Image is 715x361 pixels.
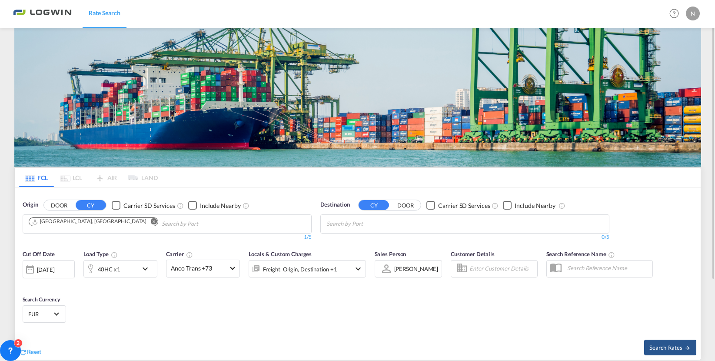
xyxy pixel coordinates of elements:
span: Search Reference Name [546,251,615,257]
md-icon: icon-refresh [19,348,27,356]
button: DOOR [390,201,421,211]
button: CY [76,200,106,210]
md-checkbox: Checkbox No Ink [503,201,555,210]
md-icon: Your search will be saved by the below given name [608,251,615,258]
input: Chips input. [326,217,409,231]
md-select: Sales Person: Nora Karau [393,262,439,275]
md-chips-wrap: Chips container with autocompletion. Enter the text area, type text to search, and then use the u... [325,215,412,231]
div: [DATE] [23,260,75,278]
span: EUR [28,310,53,318]
span: Cut Off Date [23,251,55,257]
button: DOOR [44,201,74,211]
div: [DATE] [37,266,55,274]
md-icon: Unchecked: Search for CY (Container Yard) services for all selected carriers.Checked : Search for... [492,202,499,209]
md-datepicker: Select [23,277,29,289]
input: Chips input. [162,217,244,231]
md-icon: icon-arrow-right [685,345,691,351]
md-checkbox: Checkbox No Ink [426,201,490,210]
md-chips-wrap: Chips container. Use arrow keys to select chips. [27,215,248,231]
div: Include Nearby [515,201,555,210]
div: OriginDOOR CY Checkbox No InkUnchecked: Search for CY (Container Yard) services for all selected ... [15,187,701,359]
span: Rate Search [89,9,120,17]
div: Hamburg, DEHAM [32,218,146,225]
span: Customer Details [451,251,495,257]
input: Search Reference Name [563,261,652,274]
img: bc73a0e0d8c111efacd525e4c8ad7d32.png [13,4,72,23]
md-pagination-wrapper: Use the left and right arrow keys to navigate between tabs [19,168,158,187]
md-select: Select Currency: € EUREuro [27,308,61,320]
md-icon: Unchecked: Ignores neighbouring ports when fetching rates.Checked : Includes neighbouring ports w... [243,202,249,209]
div: Carrier SD Services [123,201,175,210]
div: 40HC x1 [98,263,120,275]
div: [PERSON_NAME] [394,265,439,272]
md-icon: Unchecked: Ignores neighbouring ports when fetching rates.Checked : Includes neighbouring ports w... [559,202,565,209]
button: Search Ratesicon-arrow-right [644,340,696,355]
div: icon-refreshReset [19,348,42,357]
div: Freight Origin Destination Factory Stuffing [263,263,337,275]
span: Sales Person [375,251,406,257]
span: Locals & Custom Charges [249,251,312,257]
div: 1/5 [23,234,312,241]
div: N [686,7,700,20]
md-icon: icon-chevron-down [353,264,363,274]
md-icon: The selected Trucker/Carrierwill be displayed in the rate results If the rates are from another f... [186,251,193,258]
md-icon: Unchecked: Search for CY (Container Yard) services for all selected carriers.Checked : Search for... [177,202,184,209]
input: Enter Customer Details [469,262,535,275]
span: Load Type [83,251,118,257]
div: Help [667,6,686,22]
div: Press delete to remove this chip. [32,218,148,225]
md-icon: icon-chevron-down [140,264,155,274]
button: CY [359,200,389,210]
span: Reset [27,348,42,355]
md-checkbox: Checkbox No Ink [188,201,241,210]
div: Carrier SD Services [438,201,490,210]
span: Help [667,6,682,21]
md-icon: icon-information-outline [111,251,118,258]
div: Include Nearby [200,201,241,210]
span: Destination [320,201,350,209]
span: Search Rates [649,344,691,351]
span: Origin [23,201,38,209]
div: 40HC x1icon-chevron-down [83,260,157,277]
span: Anco Trans +73 [171,264,227,273]
md-checkbox: Checkbox No Ink [112,201,175,210]
md-tab-item: FCL [19,168,54,187]
button: Remove [145,218,158,227]
img: bild-fuer-ratentool.png [14,28,701,167]
div: 0/5 [320,234,609,241]
span: Search Currency [23,296,60,303]
span: Carrier [166,251,193,257]
div: Freight Origin Destination Factory Stuffingicon-chevron-down [249,260,366,277]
